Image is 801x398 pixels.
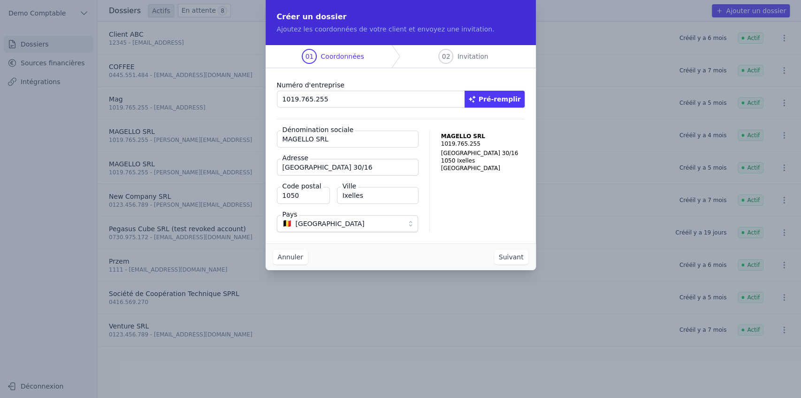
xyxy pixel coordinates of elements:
span: 01 [305,52,314,61]
p: [GEOGRAPHIC_DATA] 30/16 [441,149,525,157]
h2: Créer un dossier [277,11,525,23]
label: Dénomination sociale [281,125,356,134]
p: 1019.765.255 [441,140,525,148]
p: 1050 Ixelles [441,157,525,164]
span: [GEOGRAPHIC_DATA] [296,218,365,229]
span: 🇧🇪 [282,221,292,226]
p: [GEOGRAPHIC_DATA] [441,164,525,172]
nav: Progress [266,45,536,68]
span: 02 [442,52,450,61]
label: Code postal [281,181,323,191]
label: Adresse [281,153,310,163]
p: Ajoutez les coordonnées de votre client et envoyez une invitation. [277,24,525,34]
span: Invitation [457,52,488,61]
label: Numéro d'entreprise [277,79,525,91]
button: Suivant [494,250,528,265]
label: Pays [281,210,299,219]
button: Pré-remplir [465,91,525,108]
button: 🇧🇪 [GEOGRAPHIC_DATA] [277,215,418,232]
label: Ville [341,181,359,191]
button: Annuler [273,250,308,265]
span: Coordonnées [320,52,364,61]
p: MAGELLO SRL [441,133,525,140]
